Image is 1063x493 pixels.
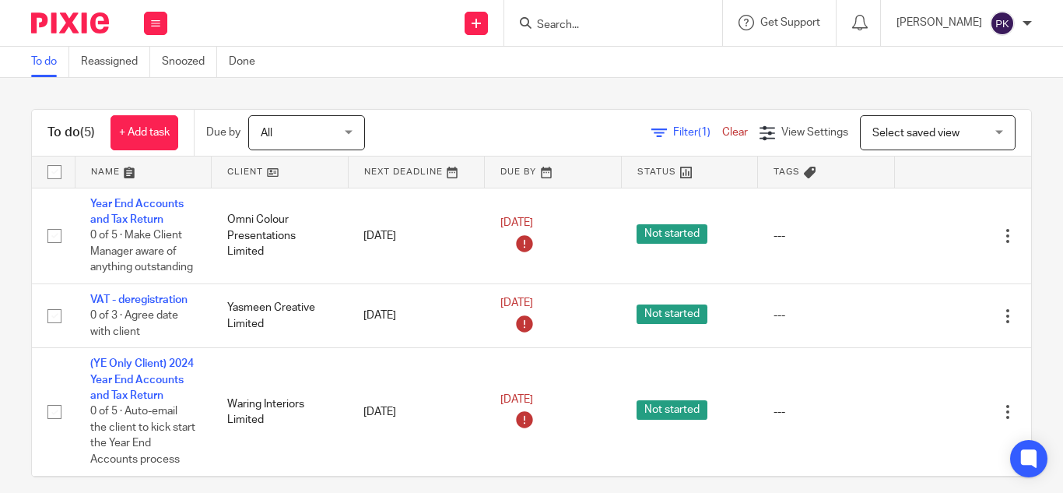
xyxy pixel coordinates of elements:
[31,47,69,77] a: To do
[90,294,188,305] a: VAT - deregistration
[774,228,879,244] div: ---
[206,125,240,140] p: Due by
[47,125,95,141] h1: To do
[90,407,195,466] span: 0 of 5 · Auto-email the client to kick start the Year End Accounts process
[500,218,533,229] span: [DATE]
[637,305,707,324] span: Not started
[80,126,95,139] span: (5)
[81,47,150,77] a: Reassigned
[348,348,485,476] td: [DATE]
[31,12,109,33] img: Pixie
[896,15,982,30] p: [PERSON_NAME]
[348,188,485,283] td: [DATE]
[111,115,178,150] a: + Add task
[162,47,217,77] a: Snoozed
[637,224,707,244] span: Not started
[348,283,485,347] td: [DATE]
[774,167,800,176] span: Tags
[990,11,1015,36] img: svg%3E
[637,400,707,420] span: Not started
[774,308,879,323] div: ---
[698,127,710,138] span: (1)
[90,230,193,273] span: 0 of 5 · Make Client Manager aware of anything outstanding
[872,128,960,139] span: Select saved view
[90,310,178,337] span: 0 of 3 · Agree date with client
[535,19,675,33] input: Search
[261,128,272,139] span: All
[673,127,722,138] span: Filter
[781,127,848,138] span: View Settings
[760,17,820,28] span: Get Support
[212,348,349,476] td: Waring Interiors Limited
[229,47,267,77] a: Done
[774,404,879,420] div: ---
[500,394,533,405] span: [DATE]
[212,188,349,283] td: Omni Colour Presentations Limited
[722,127,748,138] a: Clear
[90,199,184,225] a: Year End Accounts and Tax Return
[212,283,349,347] td: Yasmeen Creative Limited
[90,358,194,401] a: (YE Only Client) 2024 Year End Accounts and Tax Return
[500,298,533,309] span: [DATE]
